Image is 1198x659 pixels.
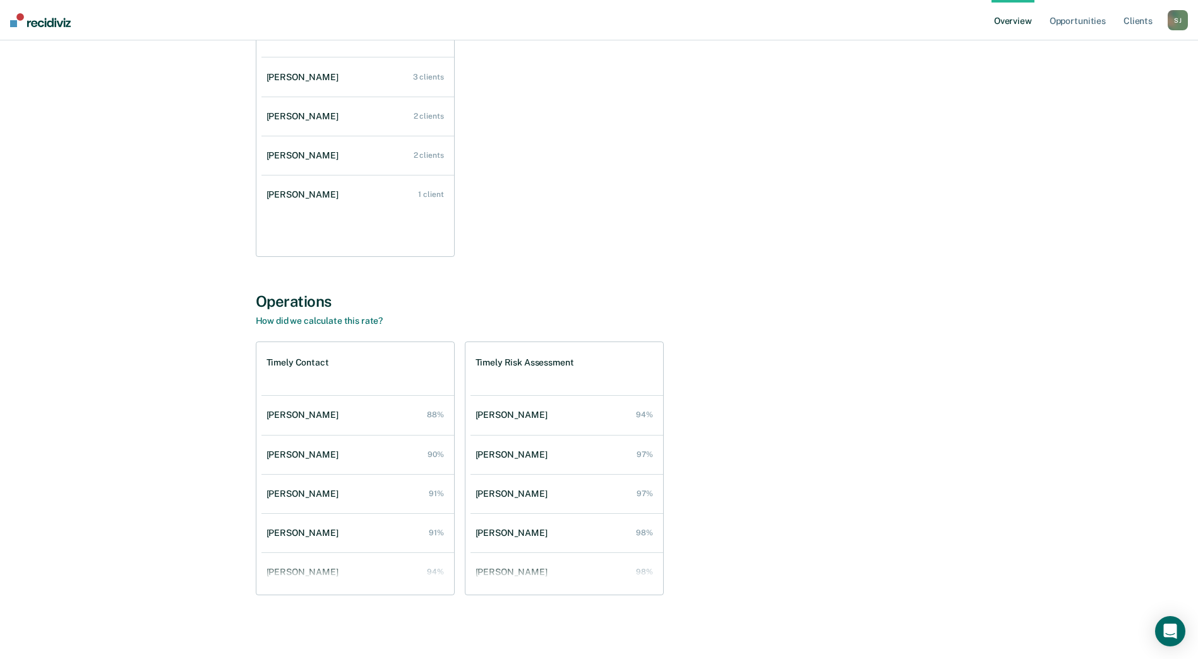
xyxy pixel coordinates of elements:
[261,554,454,590] a: [PERSON_NAME] 94%
[267,189,344,200] div: [PERSON_NAME]
[413,73,444,81] div: 3 clients
[267,449,344,460] div: [PERSON_NAME]
[267,150,344,161] div: [PERSON_NAME]
[1155,616,1185,646] div: Open Intercom Messenger
[476,489,553,499] div: [PERSON_NAME]
[261,138,454,174] a: [PERSON_NAME] 2 clients
[470,397,663,433] a: [PERSON_NAME] 94%
[261,59,454,95] a: [PERSON_NAME] 3 clients
[470,554,663,590] a: [PERSON_NAME] 98%
[476,410,553,420] div: [PERSON_NAME]
[267,410,344,420] div: [PERSON_NAME]
[1168,10,1188,30] button: SJ
[261,476,454,512] a: [PERSON_NAME] 91%
[418,190,443,199] div: 1 client
[267,528,344,538] div: [PERSON_NAME]
[10,13,71,27] img: Recidiviz
[470,437,663,473] a: [PERSON_NAME] 97%
[267,567,344,578] div: [PERSON_NAME]
[470,476,663,512] a: [PERSON_NAME] 97%
[267,357,329,368] h1: Timely Contact
[1168,10,1188,30] div: S J
[429,528,444,537] div: 91%
[261,437,454,473] a: [PERSON_NAME] 90%
[427,410,444,419] div: 88%
[476,567,553,578] div: [PERSON_NAME]
[636,410,653,419] div: 94%
[267,72,344,83] div: [PERSON_NAME]
[256,292,943,311] div: Operations
[476,357,574,368] h1: Timely Risk Assessment
[428,450,444,459] div: 90%
[267,111,344,122] div: [PERSON_NAME]
[256,316,383,326] a: How did we calculate this rate?
[470,515,663,551] a: [PERSON_NAME] 98%
[637,489,653,498] div: 97%
[261,515,454,551] a: [PERSON_NAME] 91%
[427,567,444,576] div: 94%
[637,450,653,459] div: 97%
[267,489,344,499] div: [PERSON_NAME]
[414,151,444,160] div: 2 clients
[414,112,444,121] div: 2 clients
[476,449,553,460] div: [PERSON_NAME]
[636,528,653,537] div: 98%
[636,567,653,576] div: 98%
[429,489,444,498] div: 91%
[261,177,454,213] a: [PERSON_NAME] 1 client
[476,528,553,538] div: [PERSON_NAME]
[261,98,454,134] a: [PERSON_NAME] 2 clients
[261,397,454,433] a: [PERSON_NAME] 88%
